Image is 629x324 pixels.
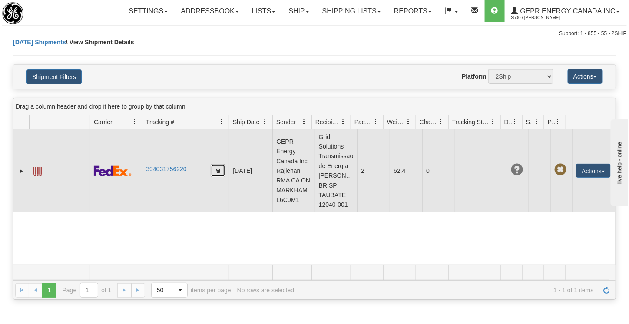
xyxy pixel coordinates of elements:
[390,129,422,212] td: 62.4
[486,114,500,129] a: Tracking Status filter column settings
[300,287,594,294] span: 1 - 1 of 1 items
[63,283,112,298] span: Page of 1
[336,114,351,129] a: Recipient filter column settings
[529,114,544,129] a: Shipment Issues filter column settings
[434,114,448,129] a: Charge filter column settings
[66,39,134,46] span: \ View Shipment Details
[229,129,272,212] td: [DATE]
[174,0,245,22] a: Addressbook
[13,98,616,115] div: grid grouping header
[354,118,373,126] span: Packages
[245,0,282,22] a: Lists
[157,286,168,294] span: 50
[507,114,522,129] a: Delivery Status filter column settings
[422,129,455,212] td: 0
[551,114,566,129] a: Pickup Status filter column settings
[548,118,555,126] span: Pickup Status
[504,118,512,126] span: Delivery Status
[80,283,98,297] input: Page 1
[282,0,315,22] a: Ship
[94,118,113,126] span: Carrier
[511,164,523,176] span: Unknown
[2,30,627,37] div: Support: 1 - 855 - 55 - 2SHIP
[33,163,42,177] a: Label
[368,114,383,129] a: Packages filter column settings
[420,118,438,126] span: Charge
[233,118,259,126] span: Ship Date
[452,118,490,126] span: Tracking Status
[17,167,26,175] a: Expand
[576,164,611,178] button: Actions
[609,118,628,206] iframe: chat widget
[94,165,132,176] img: 2 - FedEx Express®
[387,118,405,126] span: Weight
[13,39,66,46] a: [DATE] Shipments
[42,283,56,297] span: Page 1
[151,283,188,298] span: Page sizes drop down
[127,114,142,129] a: Carrier filter column settings
[258,114,272,129] a: Ship Date filter column settings
[26,69,82,84] button: Shipment Filters
[146,118,174,126] span: Tracking #
[2,2,23,24] img: logo2500.jpg
[173,283,187,297] span: select
[237,287,295,294] div: No rows are selected
[357,129,390,212] td: 2
[526,118,533,126] span: Shipment Issues
[316,0,387,22] a: Shipping lists
[315,129,358,212] td: Grid Solutions Transmissao de Energia [PERSON_NAME] BR SP TAUBATE 12040-001
[151,283,231,298] span: items per page
[276,118,296,126] span: Sender
[315,118,340,126] span: Recipient
[518,7,616,15] span: GEPR Energy Canada Inc
[146,165,186,172] a: 394031756220
[505,0,626,22] a: GEPR Energy Canada Inc 2500 / [PERSON_NAME]
[272,129,315,212] td: GEPR Energy Canada Inc Rajiehan RMA CA ON MARKHAM L6C0M1
[214,114,229,129] a: Tracking # filter column settings
[7,7,80,14] div: live help - online
[511,13,576,22] span: 2500 / [PERSON_NAME]
[554,164,566,176] span: Pickup Not Assigned
[600,283,614,297] a: Refresh
[387,0,438,22] a: Reports
[401,114,416,129] a: Weight filter column settings
[462,72,487,81] label: Platform
[211,164,225,177] button: Copy to clipboard
[297,114,311,129] a: Sender filter column settings
[568,69,603,84] button: Actions
[122,0,174,22] a: Settings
